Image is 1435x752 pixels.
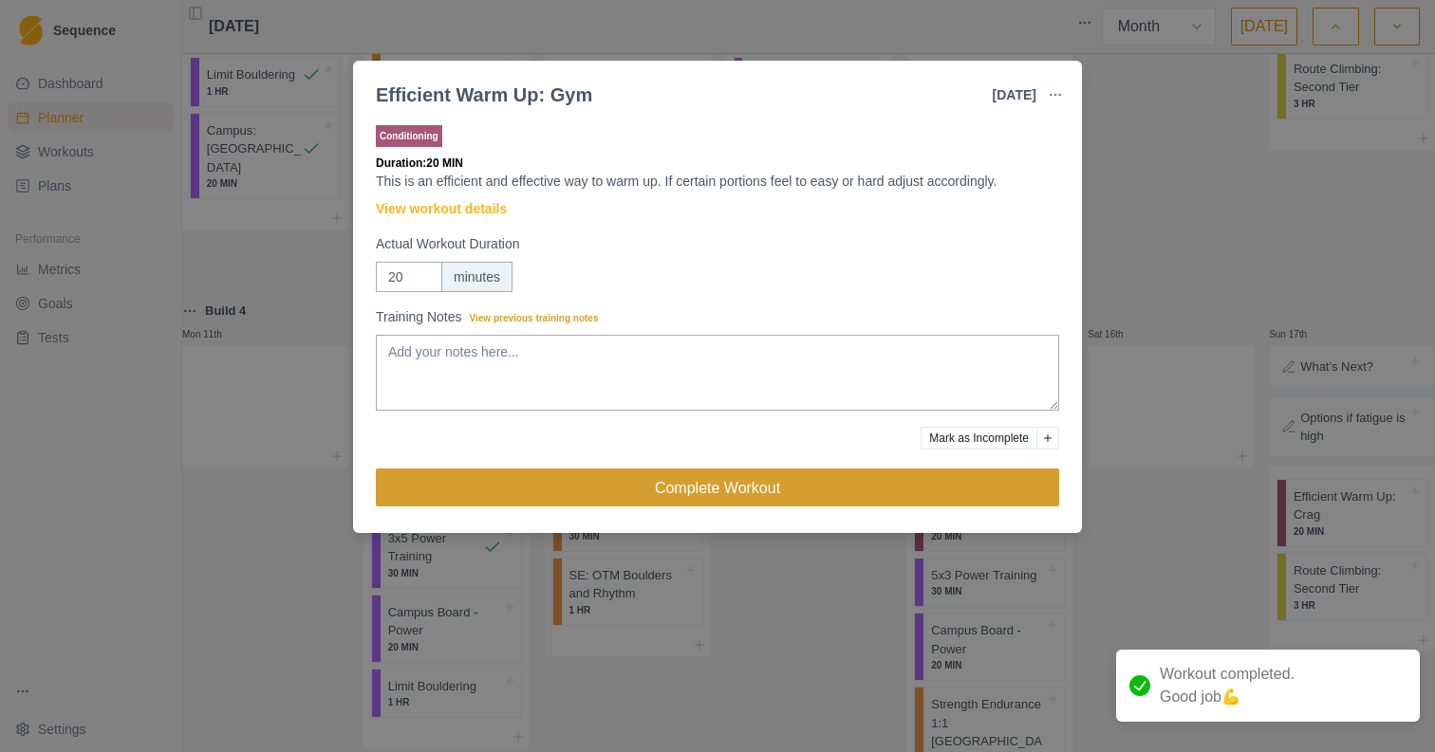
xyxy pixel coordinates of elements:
[921,427,1037,449] button: Mark as Incomplete
[376,468,1059,506] button: Complete Workout
[376,307,1048,327] label: Training Notes
[1160,663,1295,708] p: Workout completed. Good job 💪
[376,172,1059,192] p: This is an efficient and effective way to warm up. If certain portions feel to easy or hard adjus...
[376,199,507,219] a: View workout details
[376,81,592,109] div: Efficient Warm Up: Gym
[441,262,512,292] div: minutes
[376,125,442,147] p: Conditioning
[1036,427,1059,449] button: Add reason
[993,85,1036,105] p: [DATE]
[376,155,1059,172] p: Duration: 20 MIN
[376,234,1048,254] label: Actual Workout Duration
[470,313,599,323] span: View previous training notes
